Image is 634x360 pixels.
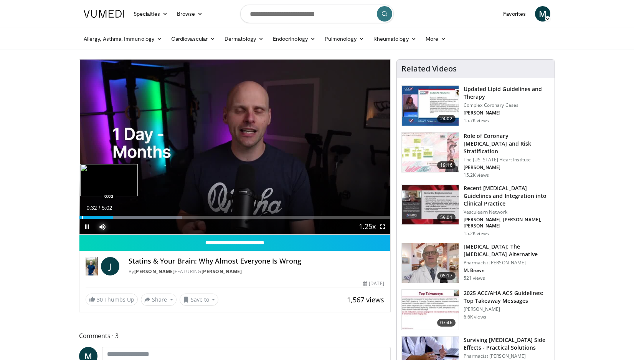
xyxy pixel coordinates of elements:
[464,184,550,207] h3: Recent [MEDICAL_DATA] Guidelines and Integration into Clinical Practice
[437,272,456,280] span: 05:17
[437,214,456,221] span: 59:01
[464,164,550,171] p: [PERSON_NAME]
[535,6,550,22] a: M
[134,268,175,275] a: [PERSON_NAME]
[240,5,394,23] input: Search topics, interventions
[99,205,100,211] span: /
[401,184,550,237] a: 59:01 Recent [MEDICAL_DATA] Guidelines and Integration into Clinical Practice Vasculearn Network ...
[464,267,550,274] p: M. Brown
[375,219,390,234] button: Fullscreen
[464,336,550,352] h3: Surviving [MEDICAL_DATA] Side Effects - Practical Solutions
[464,102,550,108] p: Complex Coronary Cases
[79,31,167,46] a: Allergy, Asthma, Immunology
[79,331,391,341] span: Comments 3
[84,10,124,18] img: VuMedi Logo
[79,216,390,219] div: Progress Bar
[437,115,456,123] span: 24:02
[86,257,98,275] img: Dr. Jordan Rennicke
[464,132,550,155] h3: Role of Coronary [MEDICAL_DATA] and Risk Stratification
[180,294,219,306] button: Save to
[464,314,486,320] p: 6.6K views
[320,31,369,46] a: Pulmonology
[402,133,459,173] img: 1efa8c99-7b8a-4ab5-a569-1c219ae7bd2c.150x105_q85_crop-smart_upscale.jpg
[102,205,112,211] span: 5:02
[464,157,550,163] p: The [US_STATE] Heart Institute
[464,217,550,229] p: [PERSON_NAME], [PERSON_NAME], [PERSON_NAME]
[172,6,208,22] a: Browse
[129,257,384,265] h4: Statins & Your Brain: Why Almost Everyone Is Wrong
[464,85,550,101] h3: Updated Lipid Guidelines and Therapy
[421,31,451,46] a: More
[101,257,119,275] a: J
[167,31,220,46] a: Cardiovascular
[141,294,177,306] button: Share
[402,185,459,225] img: 87825f19-cf4c-4b91-bba1-ce218758c6bb.150x105_q85_crop-smart_upscale.jpg
[360,219,375,234] button: Playback Rate
[401,243,550,284] a: 05:17 [MEDICAL_DATA]: The [MEDICAL_DATA] Alternative Pharmacist [PERSON_NAME] M. Brown 521 views
[129,6,172,22] a: Specialties
[79,219,95,234] button: Pause
[79,60,390,235] video-js: Video Player
[95,219,110,234] button: Mute
[80,164,138,196] img: image.jpeg
[401,85,550,126] a: 24:02 Updated Lipid Guidelines and Therapy Complex Coronary Cases [PERSON_NAME] 15.7K views
[268,31,320,46] a: Endocrinology
[464,289,550,305] h3: 2025 ACC/AHA ACS Guidelines: Top Takeaway Messages
[201,268,242,275] a: [PERSON_NAME]
[220,31,268,46] a: Dermatology
[86,205,97,211] span: 0:32
[464,118,489,124] p: 15.7K views
[97,296,103,303] span: 30
[363,280,384,287] div: [DATE]
[369,31,421,46] a: Rheumatology
[437,161,456,169] span: 19:16
[401,132,550,178] a: 19:16 Role of Coronary [MEDICAL_DATA] and Risk Stratification The [US_STATE] Heart Institute [PER...
[347,295,384,304] span: 1,567 views
[464,260,550,266] p: Pharmacist [PERSON_NAME]
[402,243,459,283] img: ce9609b9-a9bf-4b08-84dd-8eeb8ab29fc6.150x105_q85_crop-smart_upscale.jpg
[86,294,138,305] a: 30 Thumbs Up
[464,243,550,258] h3: [MEDICAL_DATA]: The [MEDICAL_DATA] Alternative
[129,268,384,275] div: By FEATURING
[401,289,550,330] a: 07:46 2025 ACC/AHA ACS Guidelines: Top Takeaway Messages [PERSON_NAME] 6.6K views
[464,231,489,237] p: 15.2K views
[402,86,459,126] img: 77f671eb-9394-4acc-bc78-a9f077f94e00.150x105_q85_crop-smart_upscale.jpg
[464,209,550,215] p: Vasculearn Network
[437,319,456,327] span: 07:46
[464,306,550,312] p: [PERSON_NAME]
[464,353,550,359] p: Pharmacist [PERSON_NAME]
[402,290,459,330] img: 369ac253-1227-4c00-b4e1-6e957fd240a8.150x105_q85_crop-smart_upscale.jpg
[464,275,485,281] p: 521 views
[401,64,457,73] h4: Related Videos
[464,172,489,178] p: 15.2K views
[464,110,550,116] p: [PERSON_NAME]
[499,6,530,22] a: Favorites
